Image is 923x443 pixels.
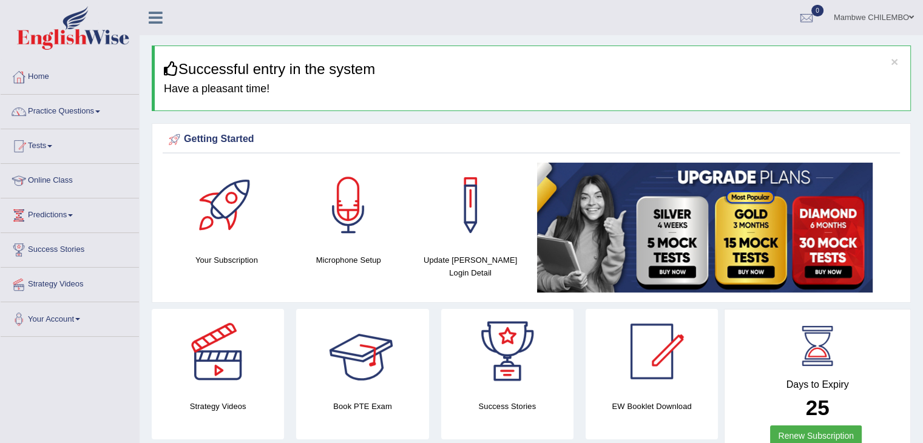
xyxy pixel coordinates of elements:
[1,164,139,194] a: Online Class
[1,95,139,125] a: Practice Questions
[1,129,139,160] a: Tests
[166,130,897,149] div: Getting Started
[294,254,404,266] h4: Microphone Setup
[441,400,573,413] h4: Success Stories
[164,61,901,77] h3: Successful entry in the system
[586,400,718,413] h4: EW Booklet Download
[811,5,823,16] span: 0
[164,83,901,95] h4: Have a pleasant time!
[152,400,284,413] h4: Strategy Videos
[1,233,139,263] a: Success Stories
[1,198,139,229] a: Predictions
[537,163,873,293] img: small5.jpg
[806,396,830,419] b: 25
[891,55,898,68] button: ×
[1,268,139,298] a: Strategy Videos
[416,254,526,279] h4: Update [PERSON_NAME] Login Detail
[296,400,428,413] h4: Book PTE Exam
[1,60,139,90] a: Home
[738,379,897,390] h4: Days to Expiry
[1,302,139,333] a: Your Account
[172,254,282,266] h4: Your Subscription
